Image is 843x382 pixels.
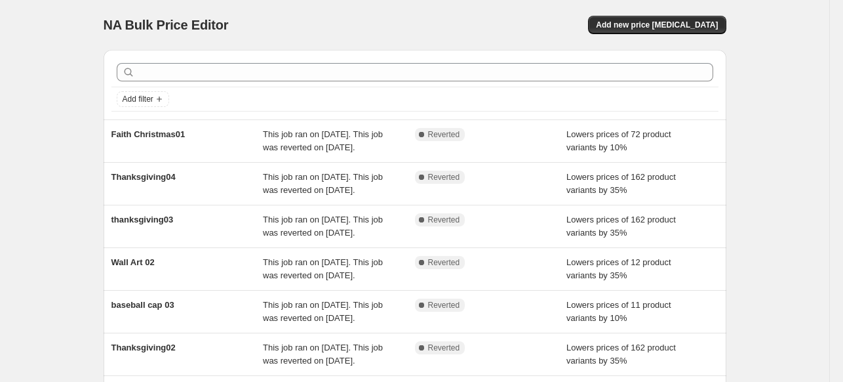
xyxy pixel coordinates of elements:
span: This job ran on [DATE]. This job was reverted on [DATE]. [263,257,383,280]
span: NA Bulk Price Editor [104,18,229,32]
span: Reverted [428,215,460,225]
span: Reverted [428,300,460,310]
span: Reverted [428,172,460,182]
span: Faith Christmas01 [111,129,186,139]
button: Add filter [117,91,169,107]
span: Add new price [MEDICAL_DATA] [596,20,718,30]
span: baseball cap 03 [111,300,174,310]
span: Add filter [123,94,153,104]
span: Lowers prices of 162 product variants by 35% [566,172,676,195]
span: This job ran on [DATE]. This job was reverted on [DATE]. [263,343,383,366]
span: Reverted [428,257,460,268]
span: Lowers prices of 12 product variants by 35% [566,257,671,280]
span: Lowers prices of 11 product variants by 10% [566,300,671,323]
span: Lowers prices of 162 product variants by 35% [566,343,676,366]
span: Wall Art 02 [111,257,155,267]
span: thanksgiving03 [111,215,174,224]
span: Lowers prices of 72 product variants by 10% [566,129,671,152]
span: Lowers prices of 162 product variants by 35% [566,215,676,238]
span: This job ran on [DATE]. This job was reverted on [DATE]. [263,129,383,152]
span: Thanksgiving04 [111,172,176,182]
span: This job ran on [DATE]. This job was reverted on [DATE]. [263,172,383,195]
button: Add new price [MEDICAL_DATA] [588,16,726,34]
span: Reverted [428,129,460,140]
span: Reverted [428,343,460,353]
span: This job ran on [DATE]. This job was reverted on [DATE]. [263,300,383,323]
span: This job ran on [DATE]. This job was reverted on [DATE]. [263,215,383,238]
span: Thanksgiving02 [111,343,176,352]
